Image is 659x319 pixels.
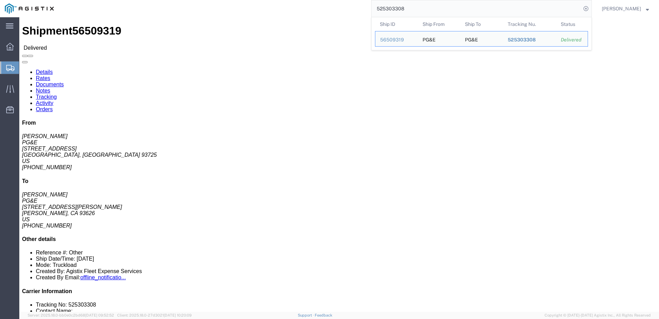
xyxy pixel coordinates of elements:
[503,17,556,31] th: Tracking Nu.
[508,37,536,42] span: 525303308
[375,17,418,31] th: Ship ID
[372,0,581,17] input: Search for shipment number, reference number
[465,31,478,46] div: PG&E
[85,313,114,317] span: [DATE] 09:52:52
[164,313,192,317] span: [DATE] 10:20:09
[460,17,503,31] th: Ship To
[601,4,649,13] button: [PERSON_NAME]
[19,17,659,312] iframe: FS Legacy Container
[375,17,591,50] table: Search Results
[5,3,54,14] img: logo
[602,5,641,12] span: Deni Smith
[298,313,315,317] a: Support
[561,36,583,43] div: Delivered
[423,31,436,46] div: PG&E
[117,313,192,317] span: Client: 2025.18.0-27d3021
[418,17,460,31] th: Ship From
[28,313,114,317] span: Server: 2025.18.0-bb0e0c2bd68
[315,313,332,317] a: Feedback
[545,312,651,318] span: Copyright © [DATE]-[DATE] Agistix Inc., All Rights Reserved
[508,36,551,43] div: 525303308
[556,17,588,31] th: Status
[380,36,413,43] div: 56509319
